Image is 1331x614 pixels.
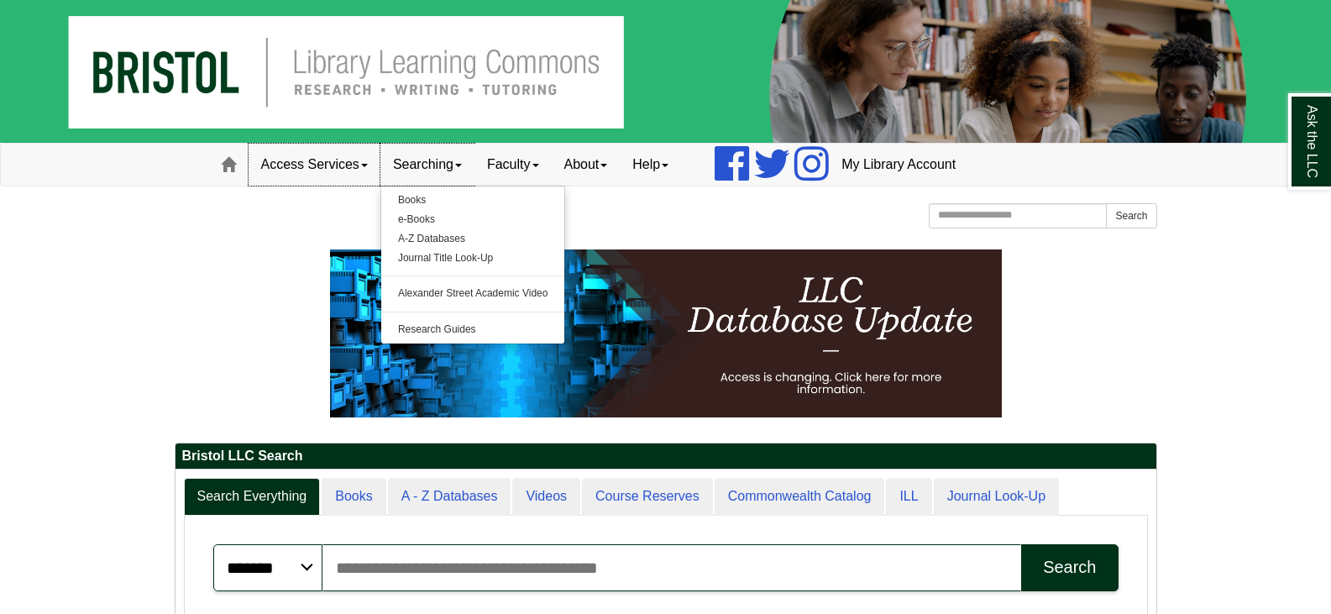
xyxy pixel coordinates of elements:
button: Search [1106,203,1156,228]
a: Alexander Street Academic Video [381,284,565,303]
a: Search Everything [184,478,321,516]
div: Search [1043,558,1096,577]
a: A-Z Databases [381,229,565,249]
h2: Bristol LLC Search [176,443,1156,470]
a: Help [620,144,681,186]
a: Course Reserves [582,478,713,516]
a: Commonwealth Catalog [715,478,885,516]
a: Videos [512,478,580,516]
a: My Library Account [829,144,968,186]
a: About [552,144,621,186]
a: Journal Title Look-Up [381,249,565,268]
a: ILL [886,478,931,516]
a: Research Guides [381,320,565,339]
a: A - Z Databases [388,478,511,516]
a: Books [322,478,385,516]
button: Search [1021,544,1118,591]
a: Access Services [249,144,380,186]
a: Books [381,191,565,210]
img: HTML tutorial [330,249,1002,417]
a: Faculty [474,144,552,186]
a: Searching [380,144,474,186]
a: e-Books [381,210,565,229]
a: Journal Look-Up [934,478,1059,516]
